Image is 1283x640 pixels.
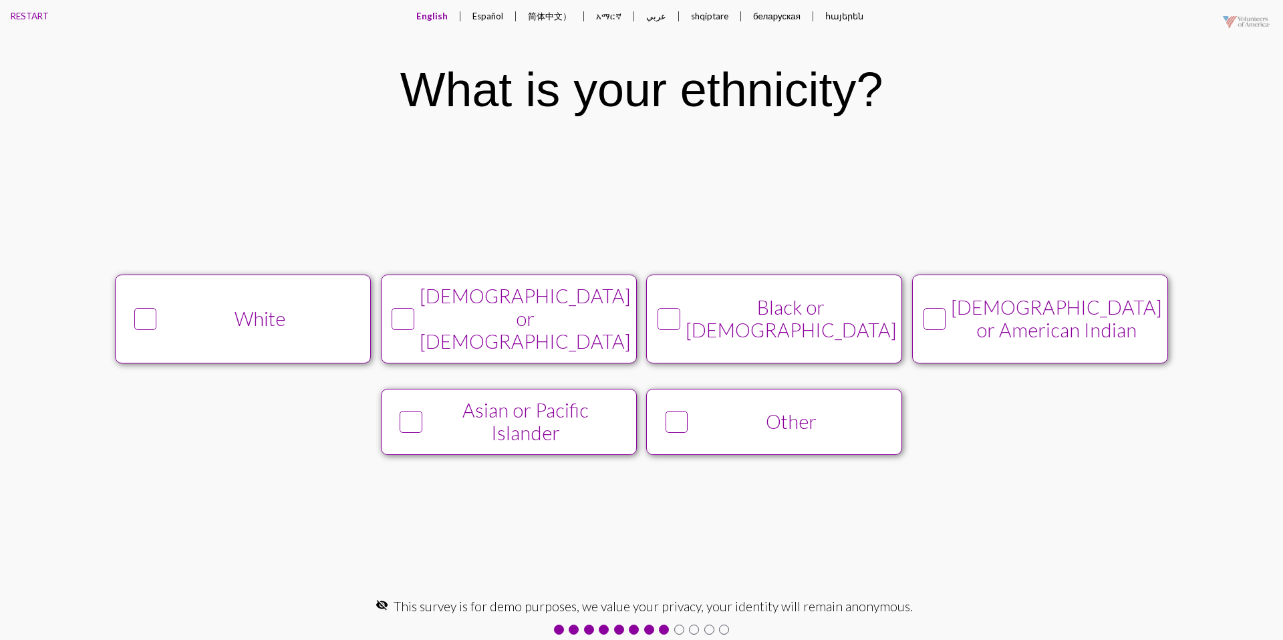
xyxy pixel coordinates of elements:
button: Asian or Pacific Islander [381,389,637,455]
div: Asian or Pacific Islander [428,399,623,444]
button: [DEMOGRAPHIC_DATA] or [DEMOGRAPHIC_DATA] [381,275,637,363]
img: VOAmerica-1920-logo-pos-alpha-20210513.png [1213,3,1280,41]
div: [DEMOGRAPHIC_DATA] or American Indian [951,296,1162,341]
button: [DEMOGRAPHIC_DATA] or American Indian [912,275,1168,363]
button: Black or [DEMOGRAPHIC_DATA] [646,275,902,363]
div: [DEMOGRAPHIC_DATA] or [DEMOGRAPHIC_DATA] [420,285,631,353]
div: Other [694,410,889,433]
button: Other [646,389,902,455]
div: White [162,307,358,330]
div: Black or [DEMOGRAPHIC_DATA] [686,296,897,341]
button: White [115,275,371,363]
mat-icon: visibility_off [376,599,388,611]
span: This survey is for demo purposes, we value your privacy, your identity will remain anonymous. [394,599,913,614]
div: What is your ethnicity? [400,62,883,117]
